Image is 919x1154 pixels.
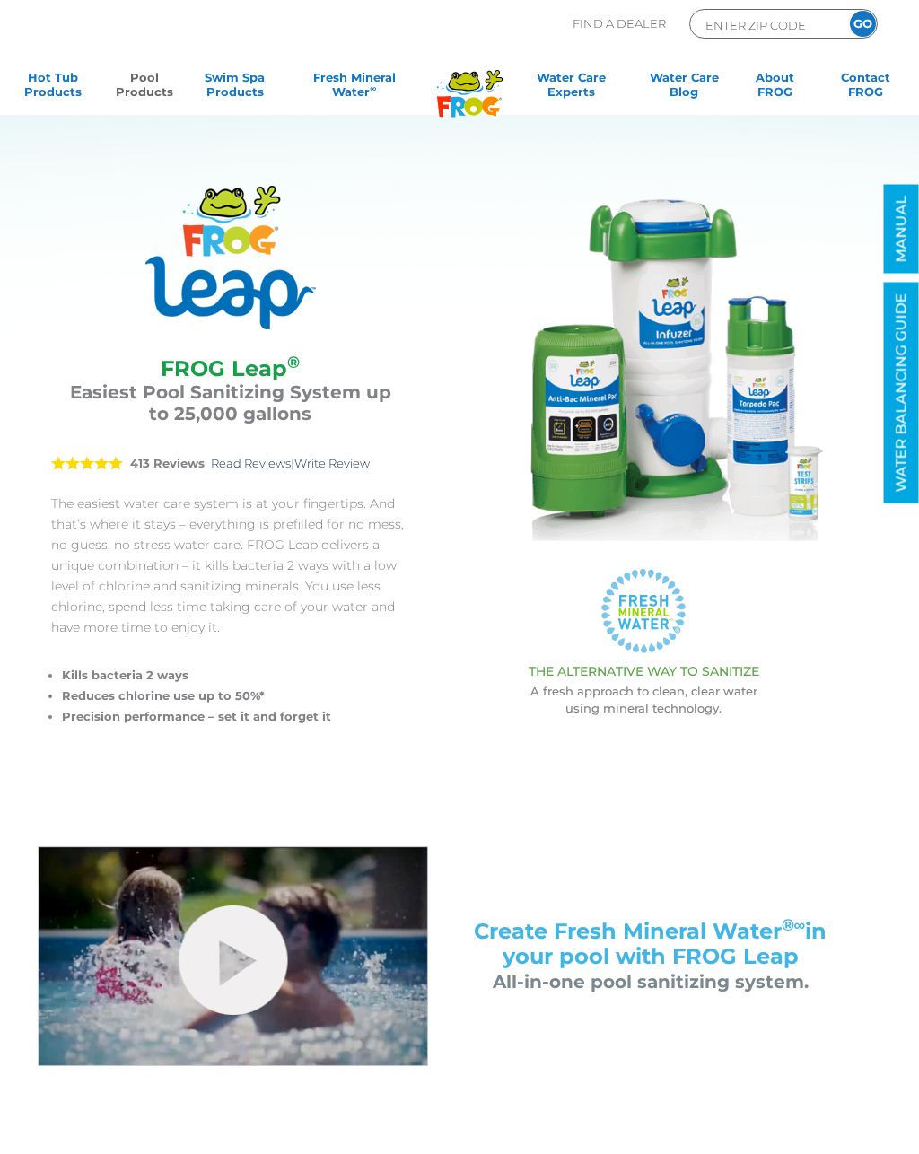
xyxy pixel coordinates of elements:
img: Frog Products Logo [427,47,512,118]
a: Hot TubProducts [18,70,89,106]
sup: ® [287,353,300,372]
a: WATER BALANCING GUIDE [884,283,919,503]
span: 5 [51,456,123,470]
a: Read Reviews [211,456,291,470]
strong: 413 Reviews [130,456,205,470]
a: PoolProducts [109,70,179,106]
h3: THE ALTERNATIVE WAY TO SANITIZE [446,664,841,678]
a: Fresh MineralWater∞ [291,70,418,106]
sup: ®∞ [782,915,806,935]
a: Write Review [294,456,370,470]
p: A fresh approach to clean, clear water using mineral technology. [446,683,841,717]
p: The easiest water care system is at your fingertips. And that’s where it stays – everything is pr... [51,494,409,638]
li: Precision performance – set it and forget it [62,706,409,727]
a: AboutFROG [740,70,810,106]
h2: FROG Leap [69,356,391,381]
a: ContactFROG [830,70,901,106]
span: Create Fresh Mineral Water in your pool with FROG Leap [474,918,827,969]
a: MANUAL [884,185,919,274]
div: | [51,435,409,494]
sup: ∞ [370,83,376,93]
li: Kills bacteria 2 ways [62,665,409,686]
input: GO [850,11,876,37]
h3: Easiest Pool Sanitizing System up to 25,000 gallons [69,381,391,424]
img: Product Logo [145,186,316,329]
a: Water CareExperts [514,70,628,106]
li: Reduces chlorine use up to 50%* [62,686,409,706]
img: flippin-frog-video-still [38,846,428,1066]
p: Find A Dealer [573,9,666,39]
a: Swim SpaProducts [199,70,270,106]
span: All-in-one pool sanitizing system. [493,971,809,992]
a: Water CareBlog [649,70,720,106]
